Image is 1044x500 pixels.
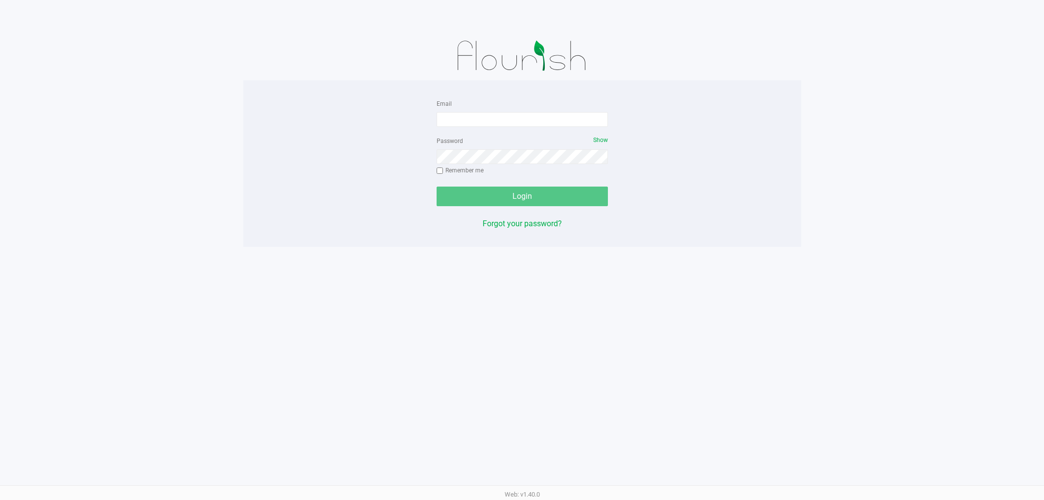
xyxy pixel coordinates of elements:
label: Email [437,99,452,108]
label: Password [437,137,463,145]
span: Web: v1.40.0 [505,491,540,498]
button: Forgot your password? [483,218,562,230]
span: Show [593,137,608,143]
label: Remember me [437,166,484,175]
input: Remember me [437,167,443,174]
